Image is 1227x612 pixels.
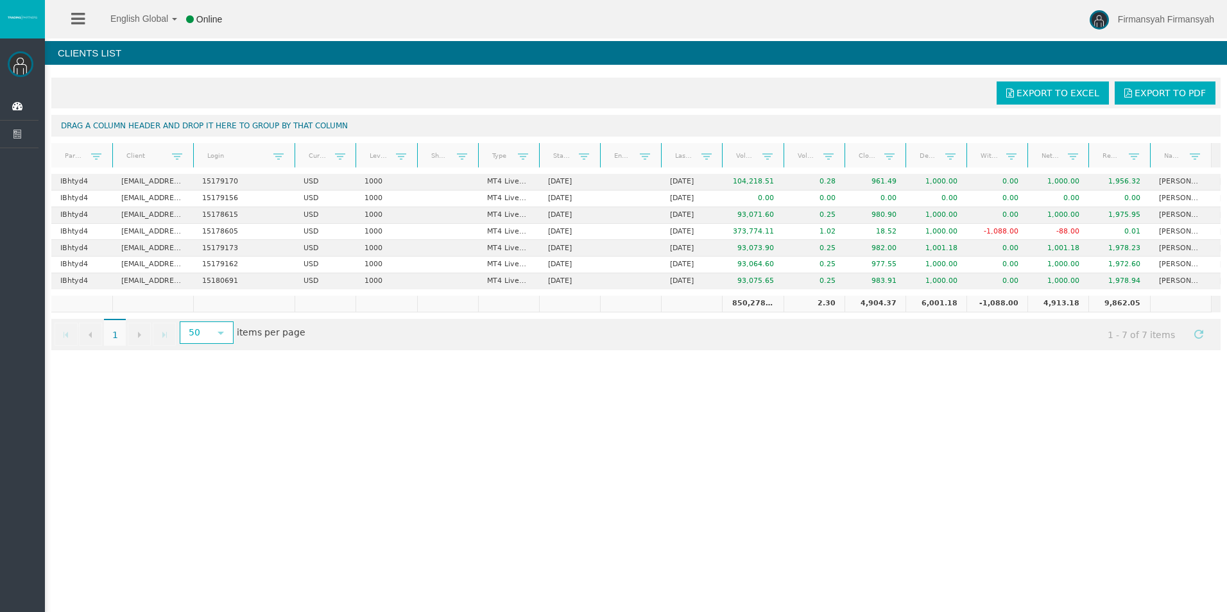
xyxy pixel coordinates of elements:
[905,240,966,257] td: 1,001.18
[104,319,126,346] span: 1
[484,147,518,164] a: Type
[1088,207,1149,224] td: 1,975.95
[1027,296,1088,312] td: 4,913.18
[606,147,640,164] a: End Date
[905,257,966,273] td: 1,000.00
[966,296,1027,312] td: -1,088.00
[112,273,193,289] td: [EMAIL_ADDRESS][DOMAIN_NAME]
[295,191,356,207] td: USD
[661,174,722,191] td: [DATE]
[784,191,845,207] td: 0.00
[112,191,193,207] td: [EMAIL_ADDRESS][DOMAIN_NAME]
[112,174,193,191] td: [EMAIL_ADDRESS][DOMAIN_NAME]
[1135,88,1206,98] span: Export to PDF
[1150,240,1211,257] td: [PERSON_NAME]
[539,240,600,257] td: [DATE]
[128,323,151,346] a: Go to the next page
[539,207,600,224] td: [DATE]
[181,323,209,343] span: 50
[301,147,335,164] a: Currency
[6,15,39,20] img: logo.svg
[661,207,722,224] td: [DATE]
[193,240,295,257] td: 15179173
[722,257,783,273] td: 93,064.60
[966,207,1027,224] td: 0.00
[784,296,845,312] td: 2.30
[845,174,905,191] td: 961.49
[55,323,78,346] a: Go to the first page
[112,207,193,224] td: [EMAIL_ADDRESS][DOMAIN_NAME]
[1150,257,1211,273] td: [PERSON_NAME]
[51,240,112,257] td: IBhtyd4
[356,273,416,289] td: 1000
[966,224,1027,241] td: -1,088.00
[789,147,823,164] a: Volume lots
[1118,14,1214,24] span: Firmansyah Firmansyah
[784,174,845,191] td: 0.28
[45,41,1227,65] h4: Clients List
[1088,191,1149,207] td: 0.00
[845,240,905,257] td: 982.00
[661,224,722,241] td: [DATE]
[56,147,91,164] a: Partner code
[545,147,579,164] a: Start Date
[51,207,112,224] td: IBhtyd4
[972,147,1006,164] a: Withdrawals
[661,273,722,289] td: [DATE]
[1096,323,1187,346] span: 1 - 7 of 7 items
[1088,257,1149,273] td: 1,972.60
[119,147,173,164] a: Client
[51,257,112,273] td: IBhtyd4
[722,273,783,289] td: 93,075.65
[51,273,112,289] td: IBhtyd4
[661,257,722,273] td: [DATE]
[216,328,226,338] span: select
[295,224,356,241] td: USD
[51,174,112,191] td: IBhtyd4
[193,174,295,191] td: 15179170
[784,224,845,241] td: 1.02
[362,147,396,164] a: Leverage
[845,207,905,224] td: 980.90
[1088,174,1149,191] td: 1,956.32
[722,224,783,241] td: 373,774.11
[1027,273,1088,289] td: 1,000.00
[94,13,168,24] span: English Global
[905,191,966,207] td: 0.00
[356,174,416,191] td: 1000
[1150,174,1211,191] td: [PERSON_NAME]
[356,240,416,257] td: 1000
[539,191,600,207] td: [DATE]
[539,273,600,289] td: [DATE]
[478,257,539,273] td: MT4 LiveFloatingSpreadAccount
[61,330,71,340] span: Go to the first page
[478,207,539,224] td: MT4 LiveFloatingSpreadAccount
[1027,207,1088,224] td: 1,000.00
[295,174,356,191] td: USD
[1090,10,1109,30] img: user-image
[905,224,966,241] td: 1,000.00
[997,81,1109,105] a: Export to Excel
[722,191,783,207] td: 0.00
[1115,81,1215,105] a: Export to PDF
[905,296,966,312] td: 6,001.18
[722,240,783,257] td: 93,073.90
[661,240,722,257] td: [DATE]
[845,224,905,241] td: 18.52
[112,224,193,241] td: [EMAIL_ADDRESS][DOMAIN_NAME]
[539,224,600,241] td: [DATE]
[905,273,966,289] td: 1,000.00
[1088,296,1149,312] td: 9,862.05
[356,191,416,207] td: 1000
[1194,329,1204,339] span: Refresh
[1027,224,1088,241] td: -88.00
[845,257,905,273] td: 977.55
[1156,147,1190,164] a: Name
[1027,240,1088,257] td: 1,001.18
[667,147,701,164] a: Last trade date
[539,174,600,191] td: [DATE]
[661,191,722,207] td: [DATE]
[1150,224,1211,241] td: [PERSON_NAME]
[1088,273,1149,289] td: 1,978.94
[966,273,1027,289] td: 0.00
